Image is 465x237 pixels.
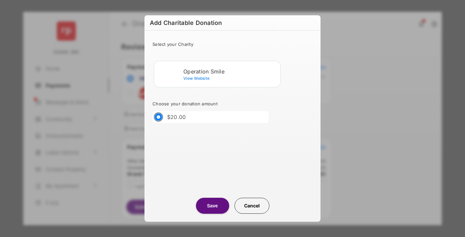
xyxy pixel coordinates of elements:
button: Cancel [234,198,269,214]
button: Save [196,198,229,214]
span: Choose your donation amount [152,101,218,106]
span: View Website [183,76,210,81]
span: Select your Charity [152,42,193,47]
div: Operation Smile [183,68,278,74]
label: $20.00 [167,114,186,120]
h6: Add Charitable Donation [144,15,321,31]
